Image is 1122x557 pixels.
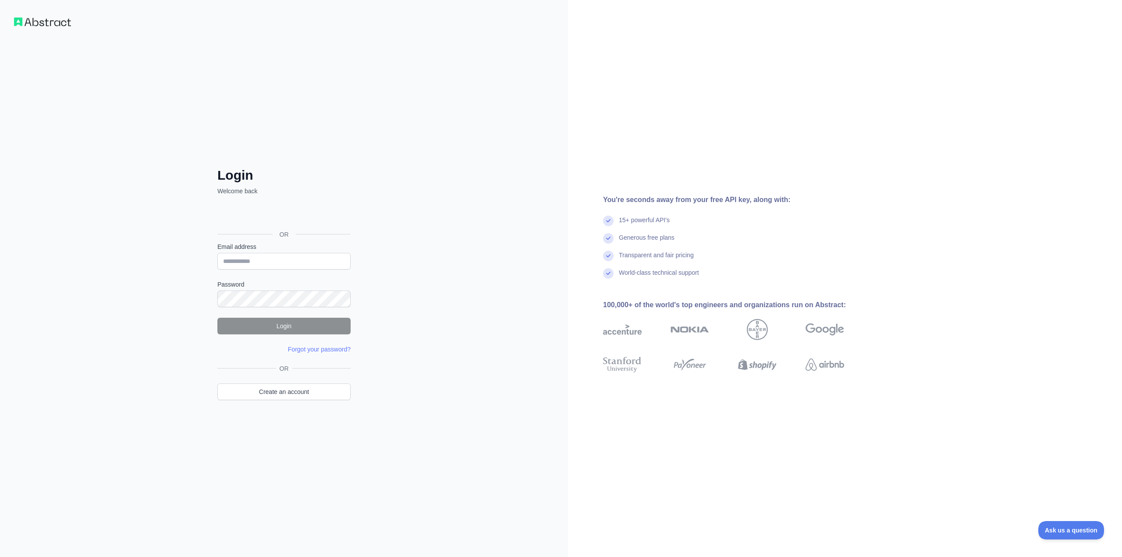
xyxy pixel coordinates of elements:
label: Email address [217,242,351,251]
div: 15+ powerful API's [619,216,670,233]
span: OR [276,364,292,373]
div: Generous free plans [619,233,675,251]
span: OR [273,230,296,239]
img: check mark [603,268,614,279]
div: You're seconds away from your free API key, along with: [603,195,872,205]
img: check mark [603,216,614,226]
img: airbnb [806,355,844,374]
h2: Login [217,167,351,183]
img: Workflow [14,18,71,26]
img: payoneer [671,355,709,374]
div: Transparent and fair pricing [619,251,694,268]
img: google [806,319,844,340]
a: Create an account [217,383,351,400]
img: check mark [603,251,614,261]
img: stanford university [603,355,642,374]
label: Password [217,280,351,289]
div: World-class technical support [619,268,699,286]
iframe: Sign in with Google Button [213,205,353,224]
iframe: Toggle Customer Support [1038,521,1104,539]
img: nokia [671,319,709,340]
img: shopify [738,355,777,374]
p: Welcome back [217,187,351,195]
a: Forgot your password? [288,346,351,353]
button: Login [217,318,351,334]
img: accenture [603,319,642,340]
img: check mark [603,233,614,244]
div: 100,000+ of the world's top engineers and organizations run on Abstract: [603,300,872,310]
img: bayer [747,319,768,340]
